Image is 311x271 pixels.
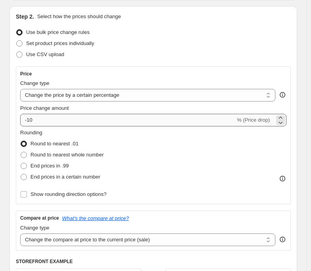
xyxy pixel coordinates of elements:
[20,71,32,77] h3: Price
[16,258,291,265] h6: STOREFRONT EXAMPLE
[37,13,121,21] p: Select how the prices should change
[30,152,104,158] span: Round to nearest whole number
[30,141,78,147] span: Round to nearest .01
[20,215,59,221] h3: Compare at price
[20,105,69,111] span: Price change amount
[62,215,129,221] button: What's the compare at price?
[26,51,64,57] span: Use CSV upload
[20,225,49,231] span: Change type
[237,117,270,123] span: % (Price drop)
[20,130,42,135] span: Rounding
[26,40,94,46] span: Set product prices individually
[16,13,34,21] h2: Step 2.
[26,29,89,35] span: Use bulk price change rules
[30,174,100,180] span: End prices in a certain number
[20,114,235,126] input: -15
[279,235,286,243] div: help
[30,163,69,169] span: End prices in .99
[279,91,286,99] div: help
[20,80,49,86] span: Change type
[30,191,106,197] span: Show rounding direction options?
